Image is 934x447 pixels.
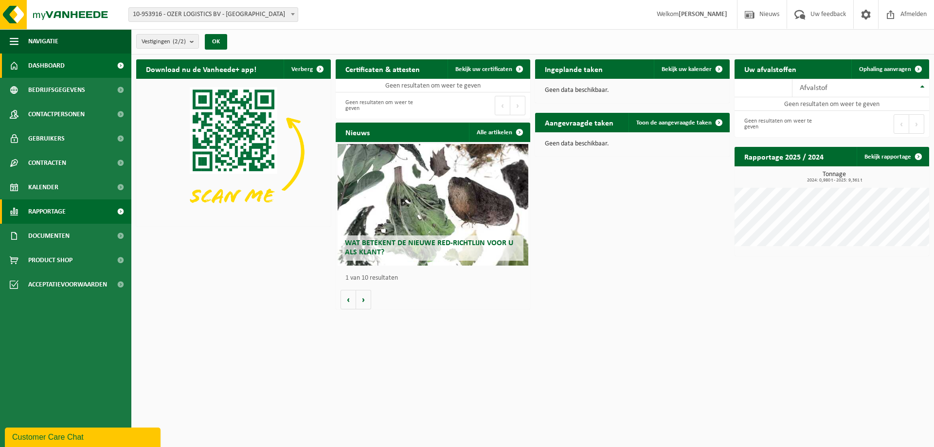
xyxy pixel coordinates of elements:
p: Geen data beschikbaar. [545,141,720,147]
h2: Nieuws [336,123,379,142]
a: Ophaling aanvragen [851,59,928,79]
h2: Aangevraagde taken [535,113,623,132]
button: OK [205,34,227,50]
h2: Rapportage 2025 / 2024 [735,147,833,166]
a: Bekijk uw certificaten [448,59,529,79]
h2: Download nu de Vanheede+ app! [136,59,266,78]
span: Gebruikers [28,126,65,151]
span: Verberg [291,66,313,72]
p: 1 van 10 resultaten [345,275,525,282]
button: Previous [894,114,909,134]
div: Geen resultaten om weer te geven [341,95,428,116]
span: Bekijk uw certificaten [455,66,512,72]
span: Toon de aangevraagde taken [636,120,712,126]
span: Contactpersonen [28,102,85,126]
span: Navigatie [28,29,58,54]
div: Geen resultaten om weer te geven [739,113,827,135]
button: Next [909,114,924,134]
img: Download de VHEPlus App [136,79,331,225]
h3: Tonnage [739,171,929,183]
h2: Uw afvalstoffen [735,59,806,78]
button: Vorige [341,290,356,309]
a: Toon de aangevraagde taken [629,113,729,132]
a: Alle artikelen [469,123,529,142]
span: Kalender [28,175,58,199]
p: Geen data beschikbaar. [545,87,720,94]
strong: [PERSON_NAME] [679,11,727,18]
span: Bedrijfsgegevens [28,78,85,102]
td: Geen resultaten om weer te geven [735,97,929,111]
button: Volgende [356,290,371,309]
a: Bekijk rapportage [857,147,928,166]
span: Rapportage [28,199,66,224]
td: Geen resultaten om weer te geven [336,79,530,92]
h2: Certificaten & attesten [336,59,430,78]
a: Bekijk uw kalender [654,59,729,79]
span: Bekijk uw kalender [662,66,712,72]
span: Wat betekent de nieuwe RED-richtlijn voor u als klant? [345,239,513,256]
a: Wat betekent de nieuwe RED-richtlijn voor u als klant? [338,144,528,266]
span: Afvalstof [800,84,827,92]
span: Ophaling aanvragen [859,66,911,72]
span: Documenten [28,224,70,248]
button: Previous [495,96,510,115]
iframe: chat widget [5,426,162,447]
span: Acceptatievoorwaarden [28,272,107,297]
span: 10-953916 - OZER LOGISTICS BV - ROTTERDAM [129,8,298,21]
button: Next [510,96,525,115]
count: (2/2) [173,38,186,45]
span: Vestigingen [142,35,186,49]
button: Vestigingen(2/2) [136,34,199,49]
span: 10-953916 - OZER LOGISTICS BV - ROTTERDAM [128,7,298,22]
span: Dashboard [28,54,65,78]
button: Verberg [284,59,330,79]
span: Contracten [28,151,66,175]
span: 2024: 0,980 t - 2025: 9,361 t [739,178,929,183]
span: Product Shop [28,248,72,272]
h2: Ingeplande taken [535,59,612,78]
